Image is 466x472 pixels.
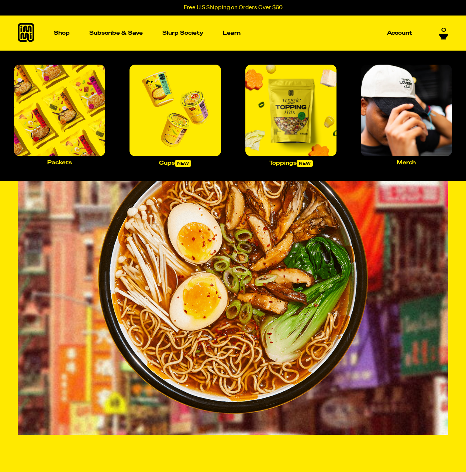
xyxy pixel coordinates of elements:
p: Free U.S Shipping on Orders Over $60 [184,4,283,11]
a: Toppingsnew [242,62,339,170]
p: Cups [159,160,191,167]
p: Account [387,30,412,36]
p: Shop [54,30,70,36]
a: Packets [11,62,108,168]
img: Ramen bowl [98,144,368,414]
p: Merch [397,160,416,165]
a: Slurp Society [159,27,206,39]
p: Subscribe & Save [89,30,143,36]
p: Learn [223,30,241,36]
span: new [297,160,313,167]
p: Packets [47,160,72,165]
p: Toppings [269,160,313,167]
a: 0 [439,27,448,40]
a: Shop [51,16,73,51]
a: Subscribe & Save [86,27,146,39]
a: Account [384,27,415,39]
img: toppings.png [245,65,336,156]
img: Merch_large.jpg [361,65,452,156]
span: new [175,160,191,167]
a: Cupsnew [127,62,224,170]
img: Cups_large.jpg [130,65,221,156]
nav: Main navigation [51,16,415,51]
a: Merch [358,62,455,168]
a: Learn [220,16,244,51]
img: Packets_large.jpg [14,65,105,156]
span: 0 [441,27,446,34]
p: Slurp Society [162,30,203,36]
